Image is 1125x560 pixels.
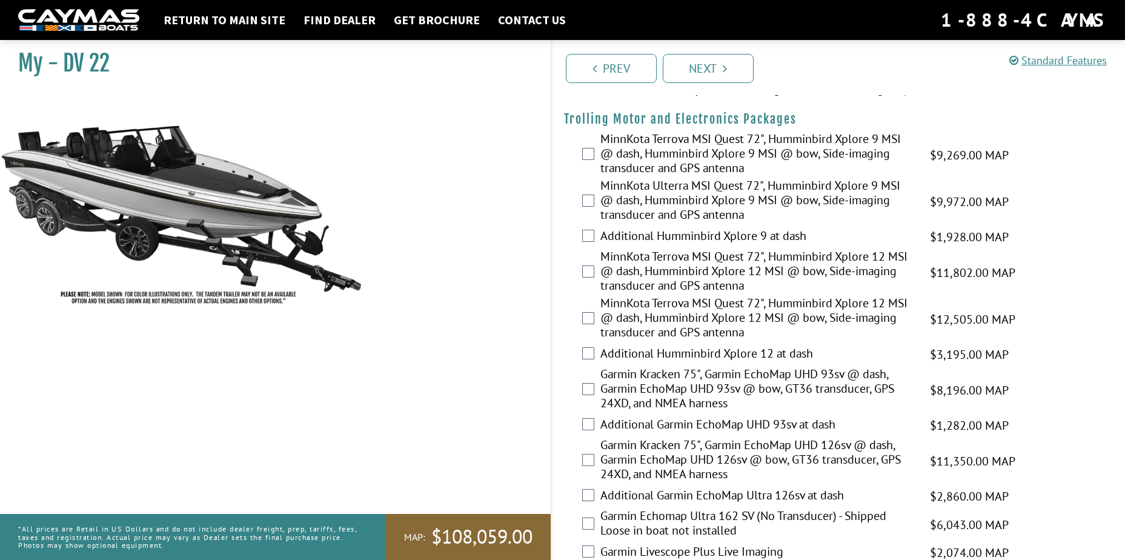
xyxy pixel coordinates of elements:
div: 1-888-4CAYMAS [941,7,1107,33]
label: MinnKota Terrova MSI Quest 72", Humminbird Xplore 12 MSI @ dash, Humminbird Xplore 12 MSI @ bow, ... [600,296,915,342]
label: Additional Garmin EchoMap UHD 93sv at dash [600,417,915,435]
p: *All prices are Retail in US Dollars and do not include dealer freight, prep, tariffs, fees, taxe... [18,519,359,555]
a: Contact Us [492,12,572,28]
span: $9,972.00 MAP [930,193,1009,211]
a: Find Dealer [297,12,382,28]
label: MinnKota Ulterra MSI Quest 72", Humminbird Xplore 9 MSI @ dash, Humminbird Xplore 9 MSI @ bow, Si... [600,178,915,225]
span: $1,928.00 MAP [930,228,1009,246]
label: Garmin Echomap Ultra 162 SV (No Transducer) - Shipped Loose in boat not installed [600,508,915,541]
a: Return to main site [158,12,291,28]
h1: My - DV 22 [18,50,520,77]
span: $9,269.00 MAP [930,146,1009,164]
a: Prev [566,54,657,83]
label: MinnKota Terrova MSI Quest 72", Humminbird Xplore 12 MSI @ dash, Humminbird Xplore 12 MSI @ bow, ... [600,249,915,296]
label: Garmin Kracken 75", Garmin EchoMap UHD 93sv @ dash, Garmin EchoMap UHD 93sv @ bow, GT36 transduce... [600,367,915,413]
span: $11,802.00 MAP [930,264,1015,282]
span: $3,195.00 MAP [930,345,1009,364]
label: Additional Humminbird Xplore 12 at dash [600,346,915,364]
h4: Trolling Motor and Electronics Packages [564,112,1113,127]
span: $1,282.00 MAP [930,416,1009,435]
span: MAP: [404,531,425,544]
span: $12,505.00 MAP [930,310,1015,328]
span: $8,196.00 MAP [930,381,1009,399]
label: Additional Garmin EchoMap Ultra 126sv at dash [600,488,915,505]
a: Next [663,54,754,83]
a: Standard Features [1009,53,1107,67]
label: Additional Humminbird Xplore 9 at dash [600,228,915,246]
span: $11,350.00 MAP [930,452,1015,470]
span: $108,059.00 [431,524,533,550]
a: Get Brochure [388,12,486,28]
a: MAP:$108,059.00 [386,514,551,560]
label: MinnKota Terrova MSI Quest 72", Humminbird Xplore 9 MSI @ dash, Humminbird Xplore 9 MSI @ bow, Si... [600,132,915,178]
span: $2,860.00 MAP [930,487,1009,505]
label: Garmin Kracken 75", Garmin EchoMap UHD 126sv @ dash, Garmin EchoMap UHD 126sv @ bow, GT36 transdu... [600,438,915,484]
span: $6,043.00 MAP [930,516,1009,534]
img: white-logo-c9c8dbefe5ff5ceceb0f0178aa75bf4bb51f6bca0971e226c86eb53dfe498488.png [18,9,139,32]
